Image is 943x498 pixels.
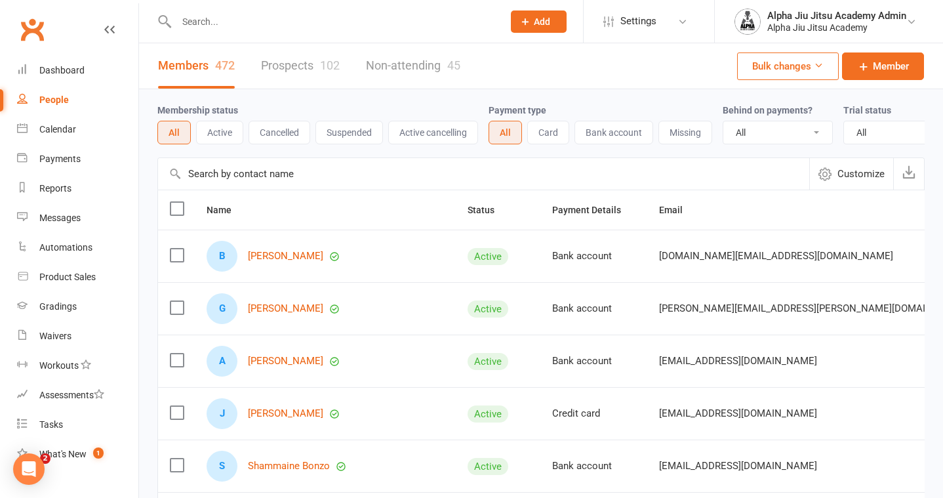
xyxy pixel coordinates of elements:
div: S [207,451,237,482]
div: Gradings [39,301,77,312]
div: Reports [39,183,71,194]
a: Automations [17,233,138,262]
a: Waivers [17,322,138,351]
div: Active [468,353,508,370]
label: Membership status [157,105,238,115]
span: [EMAIL_ADDRESS][DOMAIN_NAME] [659,401,817,426]
button: Active [196,121,243,144]
span: Payment Details [552,205,635,215]
button: Active cancelling [388,121,478,144]
span: Status [468,205,509,215]
a: People [17,85,138,115]
div: Product Sales [39,272,96,282]
div: What's New [39,449,87,459]
button: Bulk changes [737,52,839,80]
a: Gradings [17,292,138,322]
div: People [39,94,69,105]
div: 102 [320,58,340,72]
button: Cancelled [249,121,310,144]
div: Active [468,248,508,265]
button: Status [468,202,509,218]
a: What's New1 [17,440,138,469]
div: Workouts [39,360,79,371]
a: Reports [17,174,138,203]
div: Dashboard [39,65,85,75]
div: Open Intercom Messenger [13,453,45,485]
span: 1 [93,447,104,459]
span: Customize [837,166,885,182]
a: [PERSON_NAME] [248,251,323,262]
a: [PERSON_NAME] [248,356,323,367]
label: Trial status [843,105,891,115]
div: Bank account [552,461,635,472]
a: Clubworx [16,13,49,46]
span: 2 [40,453,50,464]
button: All [157,121,191,144]
a: [PERSON_NAME] [248,303,323,314]
div: Waivers [39,331,71,341]
div: Calendar [39,124,76,135]
label: Payment type [489,105,546,115]
div: 45 [447,58,460,72]
div: Credit card [552,408,635,419]
div: Tasks [39,419,63,430]
a: [PERSON_NAME] [248,408,323,419]
button: Payment Details [552,202,635,218]
a: Dashboard [17,56,138,85]
div: Automations [39,242,92,253]
a: Members472 [158,43,235,89]
button: Card [527,121,569,144]
a: Non-attending45 [366,43,460,89]
div: Assessments [39,390,104,400]
a: Product Sales [17,262,138,292]
a: Shammaine Bonzo [248,461,330,472]
a: Messages [17,203,138,233]
div: Alpha Jiu Jitsu Academy [767,22,906,33]
div: J [207,398,237,429]
button: Email [659,202,697,218]
a: Member [842,52,924,80]
input: Search... [172,12,494,31]
span: Add [534,16,550,27]
div: A [207,346,237,377]
a: Assessments [17,381,138,410]
span: [DOMAIN_NAME][EMAIL_ADDRESS][DOMAIN_NAME] [659,243,893,268]
div: Active [468,405,508,423]
div: Bank account [552,303,635,314]
span: Name [207,205,246,215]
a: Tasks [17,410,138,440]
button: All [489,121,522,144]
label: Behind on payments? [723,105,813,115]
div: G [207,293,237,324]
button: Suspended [315,121,383,144]
div: Bank account [552,356,635,367]
span: Settings [620,7,656,36]
div: Payments [39,154,81,164]
div: B [207,241,237,272]
a: Calendar [17,115,138,144]
button: Missing [658,121,712,144]
span: [EMAIL_ADDRESS][DOMAIN_NAME] [659,453,817,478]
input: Search by contact name [158,158,809,190]
div: Bank account [552,251,635,262]
div: Active [468,301,508,318]
button: Add [511,10,567,33]
span: [EMAIL_ADDRESS][DOMAIN_NAME] [659,348,817,373]
a: Prospects102 [261,43,340,89]
div: Messages [39,213,81,223]
button: Name [207,202,246,218]
div: Active [468,458,508,475]
button: Bank account [574,121,653,144]
span: Member [873,58,909,74]
div: Alpha Jiu Jitsu Academy Admin [767,10,906,22]
a: Workouts [17,351,138,381]
a: Payments [17,144,138,174]
button: Customize [809,158,893,190]
span: Email [659,205,697,215]
div: 472 [215,58,235,72]
img: thumb_image1751406779.png [734,9,761,35]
